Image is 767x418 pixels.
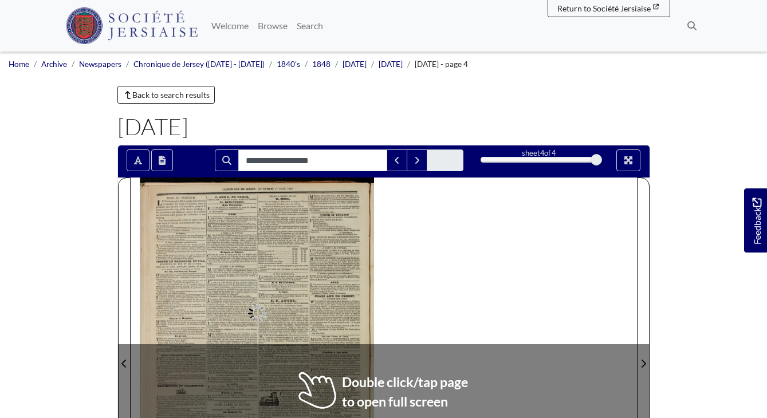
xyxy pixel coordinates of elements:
[387,149,407,171] button: Previous Match
[312,60,331,69] a: 1848
[117,86,215,104] a: Back to search results
[207,14,253,37] a: Welcome
[66,5,198,47] a: Société Jersiaise logo
[117,113,650,140] h1: [DATE]
[540,148,544,157] span: 4
[407,149,427,171] button: Next Match
[41,60,67,69] a: Archive
[557,3,651,13] span: Return to Société Jersiaise
[151,149,173,171] button: Open transcription window
[133,60,265,69] a: Chronique de Jersey ([DATE] - [DATE])
[744,188,767,253] a: Would you like to provide feedback?
[238,149,387,171] input: Search for
[253,14,292,37] a: Browse
[750,198,764,244] span: Feedback
[616,149,640,171] button: Full screen mode
[79,60,121,69] a: Newspapers
[343,60,367,69] a: [DATE]
[9,60,29,69] a: Home
[127,149,150,171] button: Toggle text selection (Alt+T)
[277,60,300,69] a: 1840's
[481,148,596,159] div: sheet of 4
[215,149,239,171] button: Search
[379,60,403,69] a: [DATE]
[292,14,328,37] a: Search
[415,60,468,69] span: [DATE] - page 4
[66,7,198,44] img: Société Jersiaise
